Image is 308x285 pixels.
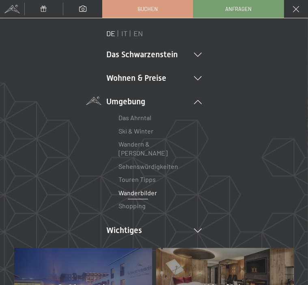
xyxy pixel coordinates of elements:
a: DE [106,29,115,38]
a: Shopping [118,202,146,209]
a: EN [134,29,143,38]
a: Ski & Winter [118,127,153,135]
span: Buchen [138,5,158,13]
a: Touren Tipps [118,175,156,183]
a: Sehenswürdigkeiten [118,162,178,170]
span: Anfragen [225,5,252,13]
a: Anfragen [194,0,284,17]
a: IT [121,29,127,38]
a: Das Ahrntal [118,114,151,121]
a: Wanderbilder [118,189,157,196]
a: Buchen [103,0,193,17]
a: Wandern & [PERSON_NAME] [118,140,168,157]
